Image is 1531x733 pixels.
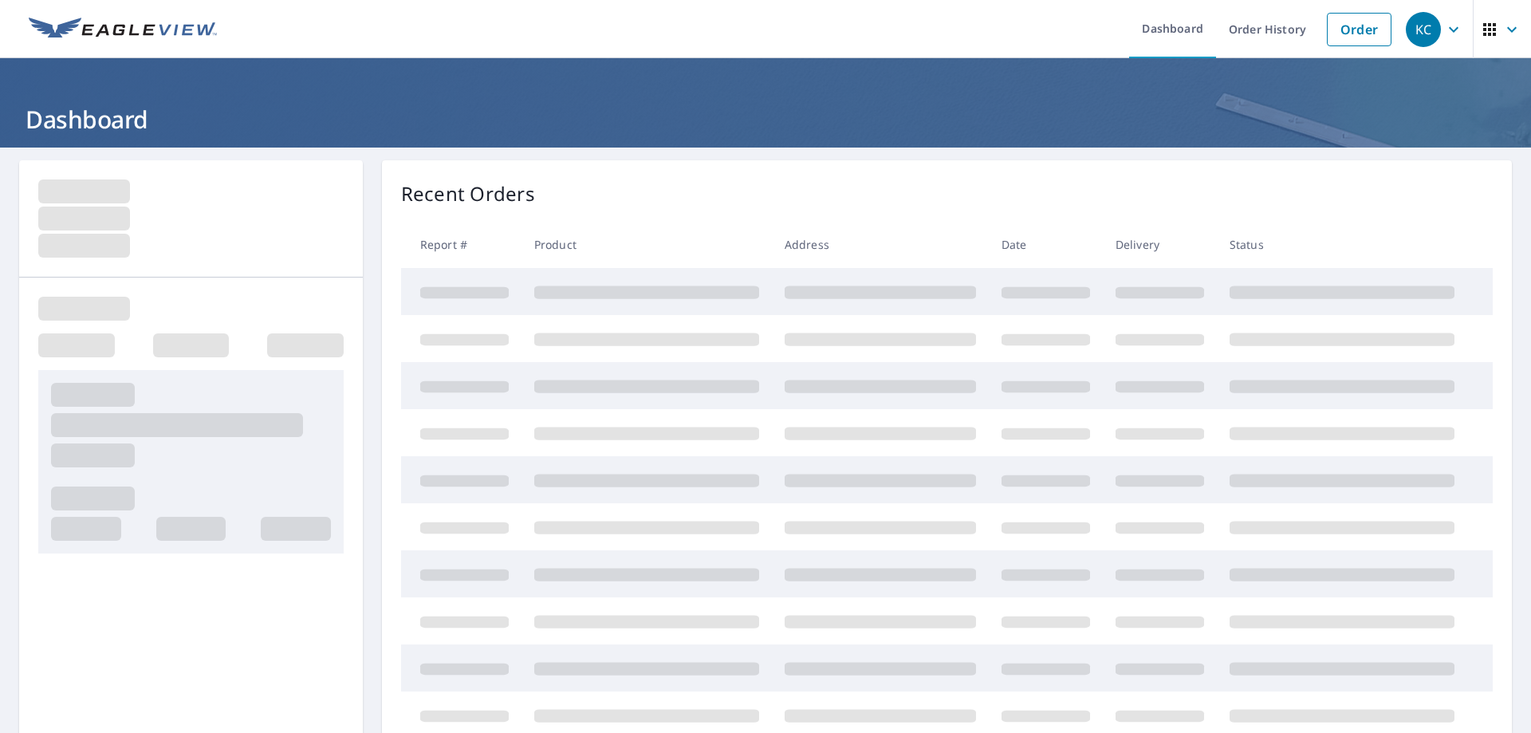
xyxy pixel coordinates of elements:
th: Status [1217,221,1467,268]
a: Order [1327,13,1391,46]
th: Date [989,221,1103,268]
p: Recent Orders [401,179,535,208]
h1: Dashboard [19,103,1512,136]
th: Delivery [1103,221,1217,268]
th: Address [772,221,989,268]
div: KC [1406,12,1441,47]
th: Report # [401,221,521,268]
img: EV Logo [29,18,217,41]
th: Product [521,221,772,268]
